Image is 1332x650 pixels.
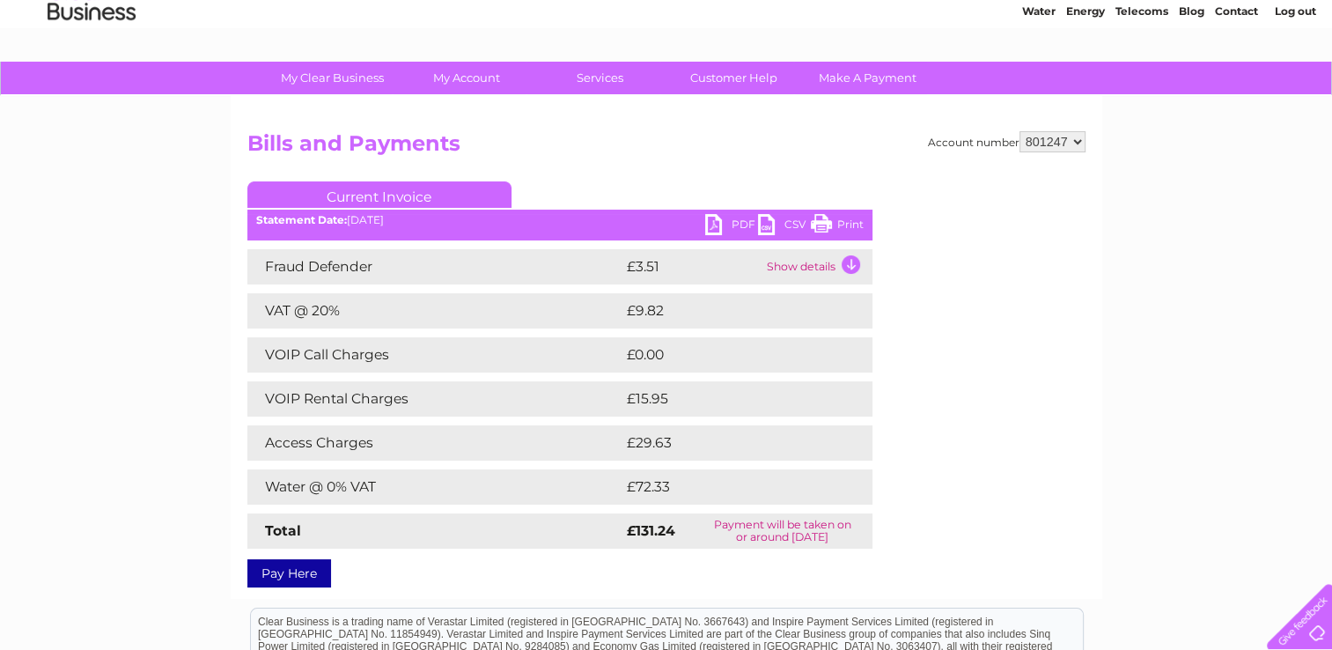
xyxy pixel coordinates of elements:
[1274,75,1315,88] a: Log out
[795,62,940,94] a: Make A Payment
[251,10,1083,85] div: Clear Business is a trading name of Verastar Limited (registered in [GEOGRAPHIC_DATA] No. 3667643...
[758,214,811,240] a: CSV
[1179,75,1204,88] a: Blog
[265,522,301,539] strong: Total
[622,469,836,505] td: £72.33
[247,293,622,329] td: VAT @ 20%
[1215,75,1258,88] a: Contact
[692,513,872,549] td: Payment will be taken on or around [DATE]
[661,62,806,94] a: Customer Help
[622,425,837,461] td: £29.63
[622,337,832,373] td: £0.00
[247,249,622,284] td: Fraud Defender
[928,131,1085,152] div: Account number
[247,181,511,208] a: Current Invoice
[247,559,331,587] a: Pay Here
[622,249,762,284] td: £3.51
[394,62,539,94] a: My Account
[247,214,872,226] div: [DATE]
[762,249,872,284] td: Show details
[247,381,622,417] td: VOIP Rental Charges
[247,425,622,461] td: Access Charges
[1115,75,1168,88] a: Telecoms
[627,522,675,539] strong: £131.24
[247,337,622,373] td: VOIP Call Charges
[247,469,622,505] td: Water @ 0% VAT
[705,214,758,240] a: PDF
[47,46,136,100] img: logo.png
[260,62,405,94] a: My Clear Business
[622,293,832,329] td: £9.82
[811,214,864,240] a: Print
[1000,9,1122,31] a: 0333 014 3131
[527,62,673,94] a: Services
[622,381,835,417] td: £15.95
[1022,75,1056,88] a: Water
[247,131,1085,165] h2: Bills and Payments
[256,213,347,226] b: Statement Date:
[1066,75,1105,88] a: Energy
